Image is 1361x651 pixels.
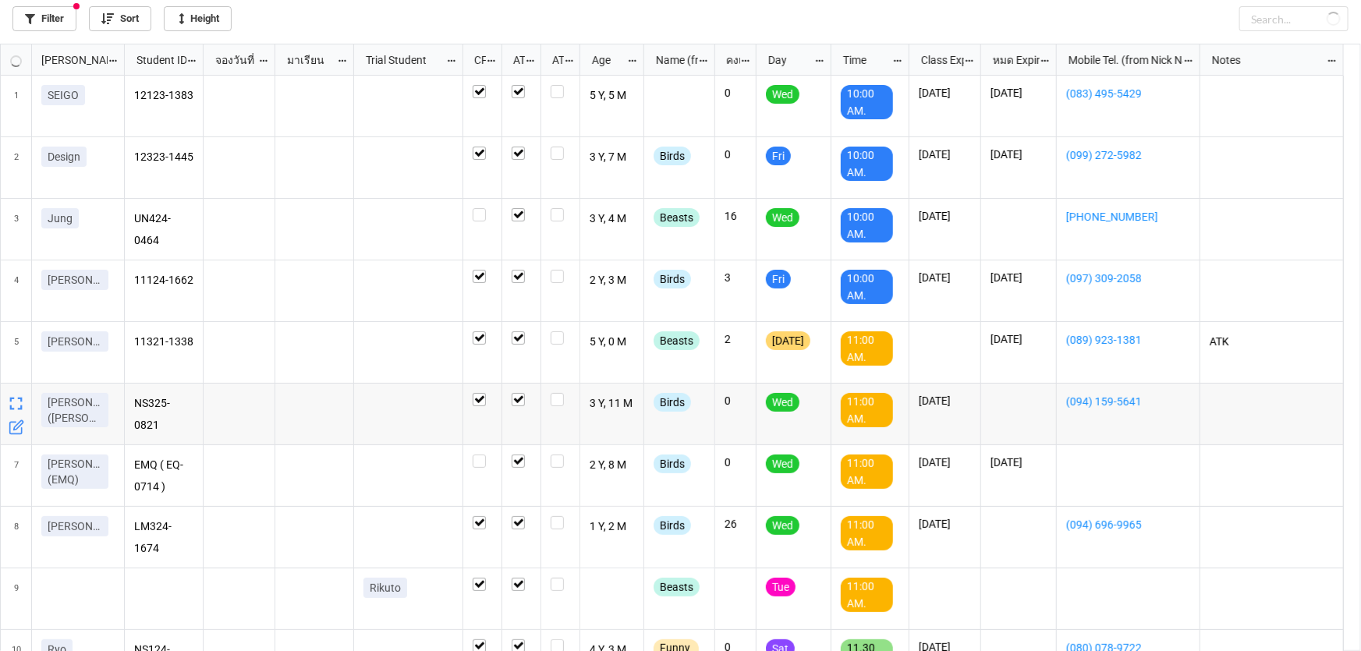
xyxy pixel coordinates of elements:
[725,270,746,285] p: 3
[766,393,799,412] div: Wed
[654,393,691,412] div: Birds
[725,85,746,101] p: 0
[127,51,186,69] div: Student ID (from [PERSON_NAME] Name)
[725,331,746,347] p: 2
[991,270,1047,285] p: [DATE]
[1203,51,1326,69] div: Notes
[841,147,893,181] div: 10:00 AM.
[1066,208,1190,225] a: [PHONE_NUMBER]
[1059,51,1182,69] div: Mobile Tel. (from Nick Name)
[725,393,746,409] p: 0
[654,578,700,596] div: Beasts
[834,51,892,69] div: Time
[841,393,893,427] div: 11:00 AM.
[590,331,635,353] p: 5 Y, 0 M
[48,211,73,226] p: Jung
[32,51,108,69] div: [PERSON_NAME] Name
[590,516,635,538] p: 1 Y, 2 M
[134,270,194,292] p: 11124-1662
[919,393,971,409] p: [DATE]
[919,147,971,162] p: [DATE]
[919,270,971,285] p: [DATE]
[1239,6,1349,31] input: Search...
[356,51,446,69] div: Trial Student
[543,51,565,69] div: ATK
[504,51,526,69] div: ATT
[14,568,19,629] span: 9
[766,147,791,165] div: Fri
[725,147,746,162] p: 0
[14,137,19,198] span: 2
[841,331,893,366] div: 11:00 AM.
[134,393,194,435] p: NS325-0821
[991,85,1047,101] p: [DATE]
[12,6,76,31] a: Filter
[1210,331,1334,353] p: ATK
[48,149,80,165] p: Design
[370,580,401,596] p: Rikuto
[164,6,232,31] a: Height
[841,85,893,119] div: 10:00 AM.
[766,331,810,350] div: [DATE]
[590,393,635,415] p: 3 Y, 11 M
[841,208,893,242] div: 10:00 AM.
[590,85,635,107] p: 5 Y, 5 M
[766,208,799,227] div: Wed
[654,270,691,288] div: Birds
[841,578,893,612] div: 11:00 AM.
[766,85,799,104] div: Wed
[89,6,151,31] a: Sort
[919,208,971,224] p: [DATE]
[14,260,19,321] span: 4
[1066,516,1190,533] a: (094) 696-9965
[919,85,971,101] p: [DATE]
[766,516,799,535] div: Wed
[984,51,1040,69] div: หมด Expired date (from [PERSON_NAME] Name)
[991,455,1047,470] p: [DATE]
[590,147,635,168] p: 3 Y, 7 M
[14,322,19,383] span: 5
[725,455,746,470] p: 0
[14,76,19,136] span: 1
[1,44,125,76] div: grid
[841,516,893,550] div: 11:00 AM.
[134,455,194,497] p: EMQ ( EQ-0714 )
[1066,270,1190,287] a: (097) 309-2058
[48,87,79,103] p: SEIGO
[991,147,1047,162] p: [DATE]
[766,578,796,596] div: Tue
[766,270,791,288] div: Fri
[590,208,635,230] p: 3 Y, 4 M
[278,51,337,69] div: มาเรียน
[48,518,102,534] p: [PERSON_NAME]ปู
[1066,147,1190,164] a: (099) 272-5982
[654,516,691,535] div: Birds
[134,331,194,353] p: 11321-1338
[1066,85,1190,102] a: (083) 495-5429
[134,147,194,168] p: 12323-1445
[766,455,799,473] div: Wed
[14,507,19,568] span: 8
[465,51,487,69] div: CF
[48,272,102,288] p: [PERSON_NAME]
[654,455,691,473] div: Birds
[48,334,102,349] p: [PERSON_NAME]
[991,331,1047,347] p: [DATE]
[14,199,19,260] span: 3
[841,270,893,304] div: 10:00 AM.
[134,208,194,250] p: UN424-0464
[919,455,971,470] p: [DATE]
[647,51,698,69] div: Name (from Class)
[134,85,194,107] p: 12123-1383
[14,445,19,506] span: 7
[206,51,258,69] div: จองวันที่
[725,516,746,532] p: 26
[590,270,635,292] p: 2 Y, 3 M
[1066,331,1190,348] a: (089) 923-1381
[1066,393,1190,410] a: (094) 159-5641
[134,516,194,558] p: LM324-1674
[725,208,746,224] p: 16
[48,394,102,426] p: [PERSON_NAME] ([PERSON_NAME])
[717,51,740,69] div: คงเหลือ (from Nick Name)
[583,51,628,69] div: Age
